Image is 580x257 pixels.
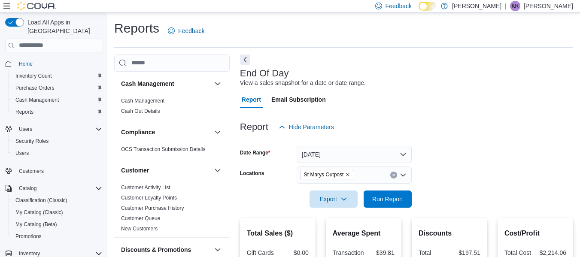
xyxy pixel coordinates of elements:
span: My Catalog (Beta) [15,221,57,228]
div: Compliance [114,144,230,158]
button: Classification (Classic) [9,194,106,206]
div: Cash Management [114,96,230,120]
button: Clear input [390,172,397,178]
button: My Catalog (Beta) [9,218,106,230]
a: My Catalog (Classic) [12,207,67,218]
span: Inventory Count [15,73,52,79]
a: My Catalog (Beta) [12,219,61,230]
span: Customer Purchase History [121,205,184,212]
span: Email Subscription [271,91,326,108]
span: Catalog [19,185,36,192]
span: Load All Apps in [GEOGRAPHIC_DATA] [24,18,102,35]
button: Customers [2,164,106,177]
h3: Discounts & Promotions [121,245,191,254]
h2: Total Sales ($) [247,228,309,239]
h1: Reports [114,20,159,37]
a: New Customers [121,226,158,232]
span: OCS Transaction Submission Details [121,146,206,153]
p: [PERSON_NAME] [524,1,573,11]
div: Kevin Russell [510,1,520,11]
span: Feedback [178,27,204,35]
span: Report [242,91,261,108]
button: Cash Management [9,94,106,106]
button: Users [9,147,106,159]
p: | [505,1,507,11]
span: Users [19,126,32,133]
div: -$197.51 [451,249,480,256]
button: Compliance [121,128,211,136]
button: Export [310,190,358,208]
span: Reports [12,107,102,117]
span: Purchase Orders [15,85,55,91]
div: Customer [114,182,230,237]
span: Catalog [15,183,102,194]
h3: Customer [121,166,149,175]
span: Classification (Classic) [15,197,67,204]
a: Cash Management [121,98,164,104]
button: Home [2,57,106,70]
span: Security Roles [12,136,102,146]
div: $2,214.06 [537,249,566,256]
span: KR [512,1,519,11]
span: Cash Management [12,95,102,105]
button: Next [240,54,250,65]
button: Compliance [213,127,223,137]
button: Customer [121,166,211,175]
button: Users [2,123,106,135]
span: Home [15,58,102,69]
a: Cash Out Details [121,108,160,114]
p: [PERSON_NAME] [452,1,501,11]
span: Promotions [12,231,102,242]
span: Users [15,124,102,134]
a: Customers [15,166,47,176]
div: Total Cost [504,249,534,256]
a: Security Roles [12,136,52,146]
a: Inventory Count [12,71,55,81]
h3: Compliance [121,128,155,136]
span: Inventory Count [12,71,102,81]
a: Customer Queue [121,215,160,221]
button: Cash Management [213,79,223,89]
h3: End Of Day [240,68,289,79]
div: View a sales snapshot for a date or date range. [240,79,366,88]
span: Hide Parameters [289,123,334,131]
span: Users [12,148,102,158]
span: Export [315,190,352,208]
button: Cash Management [121,79,211,88]
a: Promotions [12,231,45,242]
span: Feedback [386,2,412,10]
h2: Discounts [419,228,480,239]
span: Users [15,150,29,157]
button: Purchase Orders [9,82,106,94]
span: Cash Management [15,97,59,103]
span: Classification (Classic) [12,195,102,206]
button: Open list of options [400,172,407,178]
a: Customer Purchase History [121,205,184,211]
span: Reports [15,109,33,115]
span: My Catalog (Beta) [12,219,102,230]
a: Customer Activity List [121,184,170,190]
label: Locations [240,170,264,177]
a: Feedback [164,22,208,39]
button: [DATE] [297,146,412,163]
button: My Catalog (Classic) [9,206,106,218]
span: Customer Activity List [121,184,170,191]
span: Security Roles [15,138,49,145]
button: Users [15,124,36,134]
span: Run Report [372,195,403,203]
h2: Cost/Profit [504,228,566,239]
button: Hide Parameters [275,118,337,136]
a: OCS Transaction Submission Details [121,146,206,152]
a: Cash Management [12,95,62,105]
button: Promotions [9,230,106,242]
span: Home [19,60,33,67]
button: Security Roles [9,135,106,147]
button: Run Report [364,190,412,208]
button: Reports [9,106,106,118]
span: St Marys Outpost [304,170,344,179]
span: My Catalog (Classic) [15,209,63,216]
a: Reports [12,107,37,117]
h3: Cash Management [121,79,174,88]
